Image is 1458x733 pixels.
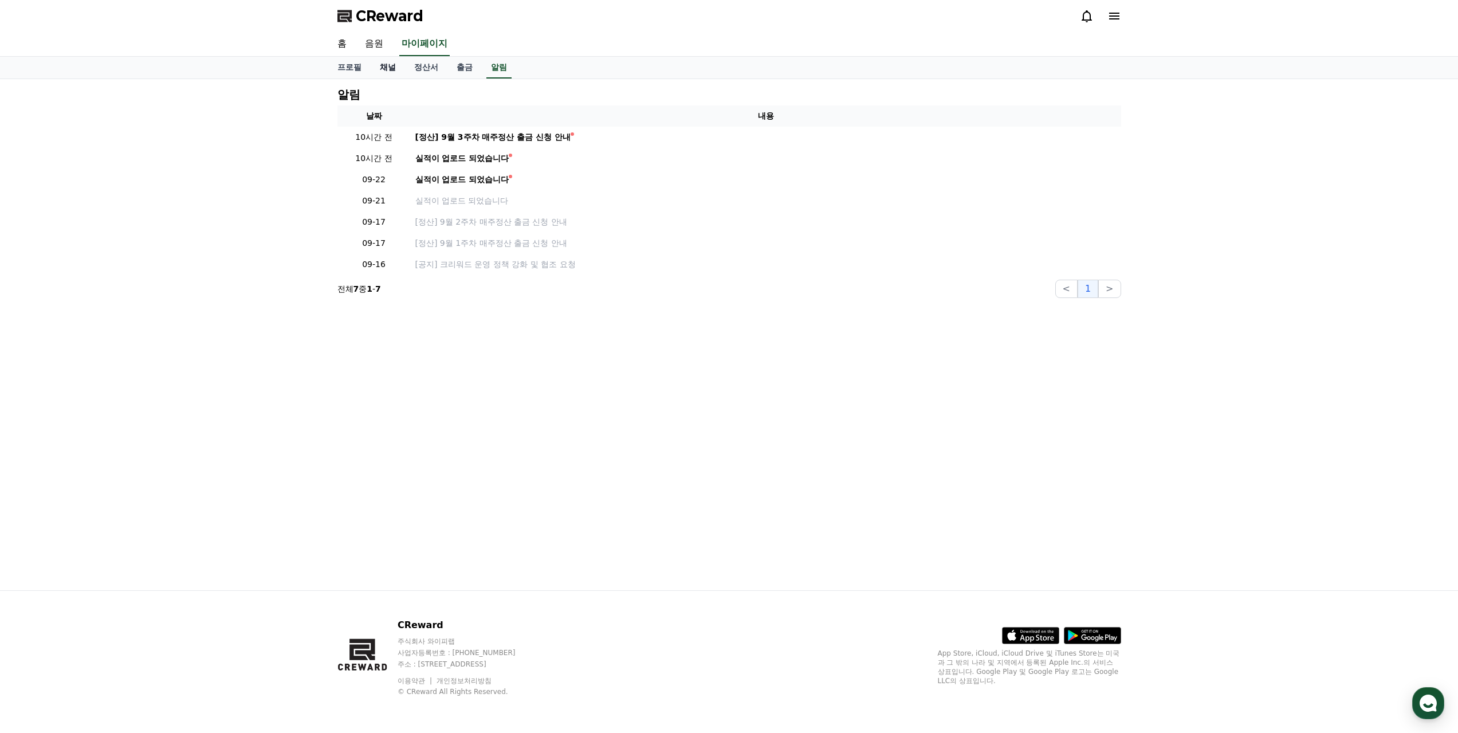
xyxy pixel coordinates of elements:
[415,174,509,186] div: 실적이 업로드 되었습니다
[398,618,537,632] p: CReward
[342,237,406,249] p: 09-17
[398,648,537,657] p: 사업자등록번호 : [PHONE_NUMBER]
[447,57,482,79] a: 출금
[415,195,1117,207] a: 실적이 업로드 되었습니다
[353,284,359,293] strong: 7
[1098,280,1121,298] button: >
[399,32,450,56] a: 마이페이지
[342,258,406,271] p: 09-16
[356,32,392,56] a: 음원
[398,677,434,685] a: 이용약관
[375,284,381,293] strong: 7
[342,195,406,207] p: 09-21
[1055,280,1078,298] button: <
[398,687,537,696] p: © CReward All Rights Reserved.
[177,381,191,390] span: 설정
[415,152,509,164] div: 실적이 업로드 되었습니다
[437,677,492,685] a: 개인정보처리방침
[411,105,1121,127] th: 내용
[415,131,1117,143] a: [정산] 9월 3주차 매주정산 출금 신청 안내
[148,363,220,392] a: 설정
[36,381,43,390] span: 홈
[398,637,537,646] p: 주식회사 와이피랩
[76,363,148,392] a: 대화
[371,57,405,79] a: 채널
[398,660,537,669] p: 주소 : [STREET_ADDRESS]
[367,284,372,293] strong: 1
[342,174,406,186] p: 09-22
[337,88,360,101] h4: 알림
[415,152,1117,164] a: 실적이 업로드 되었습니다
[415,237,1117,249] a: [정산] 9월 1주차 매주정산 출금 신청 안내
[415,216,1117,228] a: [정산] 9월 2주차 매주정산 출금 신청 안내
[337,7,423,25] a: CReward
[328,57,371,79] a: 프로필
[337,283,381,295] p: 전체 중 -
[3,363,76,392] a: 홈
[337,105,411,127] th: 날짜
[356,7,423,25] span: CReward
[938,649,1121,685] p: App Store, iCloud, iCloud Drive 및 iTunes Store는 미국과 그 밖의 나라 및 지역에서 등록된 Apple Inc.의 서비스 상표입니다. Goo...
[486,57,512,79] a: 알림
[405,57,447,79] a: 정산서
[342,131,406,143] p: 10시간 전
[415,174,1117,186] a: 실적이 업로드 되었습니다
[342,216,406,228] p: 09-17
[105,381,119,390] span: 대화
[328,32,356,56] a: 홈
[342,152,406,164] p: 10시간 전
[415,131,571,143] div: [정산] 9월 3주차 매주정산 출금 신청 안내
[1078,280,1098,298] button: 1
[415,258,1117,271] a: [공지] 크리워드 운영 정책 강화 및 협조 요청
